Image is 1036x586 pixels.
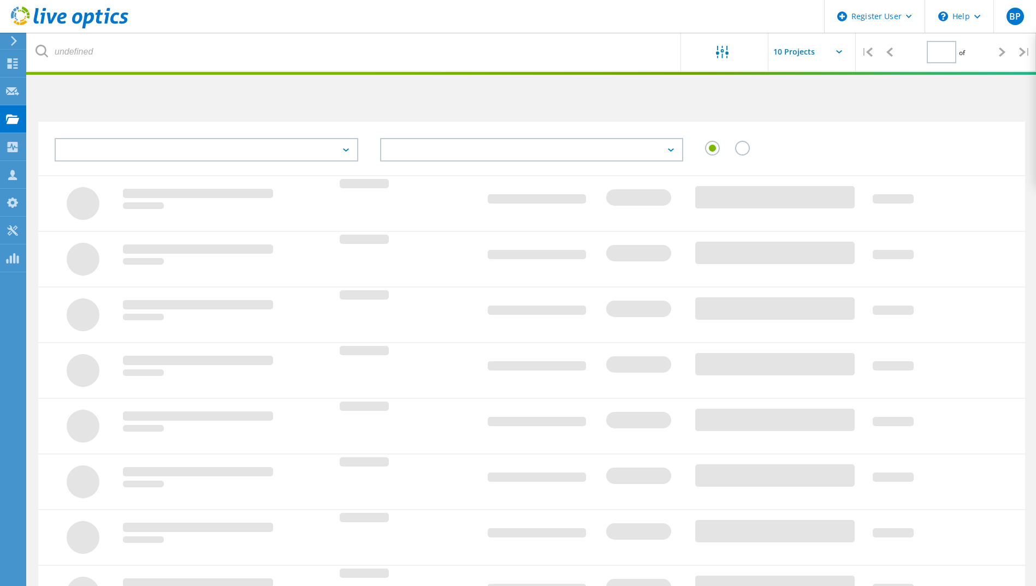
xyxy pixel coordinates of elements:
span: BP [1009,12,1021,21]
div: | [1014,33,1036,71]
div: | [856,33,878,71]
svg: \n [938,11,948,21]
span: of [959,48,965,57]
a: Live Optics Dashboard [11,23,128,31]
input: undefined [27,33,682,71]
